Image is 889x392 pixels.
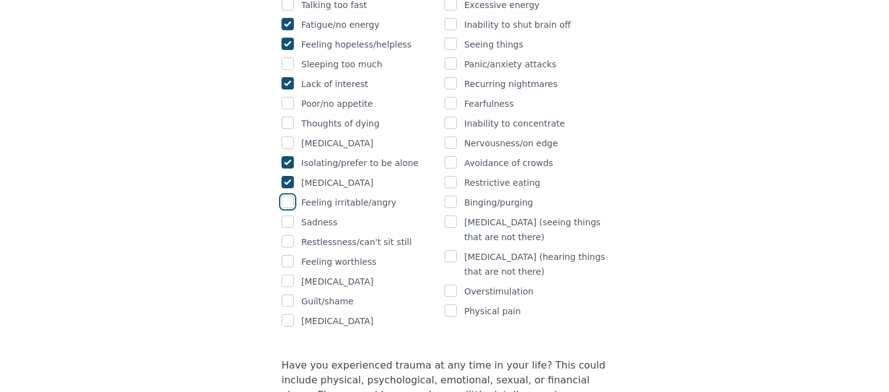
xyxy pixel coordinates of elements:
p: Recurring nightmares [464,77,557,91]
p: Panic/anxiety attacks [464,57,556,72]
p: [MEDICAL_DATA] (seeing things that are not there) [464,215,607,244]
p: Lack of interest [301,77,368,91]
p: Poor/no appetite [301,96,373,111]
p: Inability to shut brain off [464,17,571,32]
p: Thoughts of dying [301,116,380,131]
p: Feeling worthless [301,254,377,269]
p: Feeling hopeless/helpless [301,37,412,52]
p: Physical pain [464,304,521,319]
p: Restlessness/can't sit still [301,235,412,249]
p: Fatigue/no energy [301,17,380,32]
p: Overstimulation [464,284,533,299]
p: Feeling irritable/angry [301,195,396,210]
p: Isolating/prefer to be alone [301,156,419,170]
p: Fearfulness [464,96,514,111]
p: Binging/purging [464,195,533,210]
p: [MEDICAL_DATA] [301,136,374,151]
p: Seeing things [464,37,524,52]
p: [MEDICAL_DATA] [301,314,374,328]
p: [MEDICAL_DATA] (hearing things that are not there) [464,249,607,279]
p: [MEDICAL_DATA] [301,274,374,289]
p: Sleeping too much [301,57,382,72]
p: [MEDICAL_DATA] [301,175,374,190]
p: Avoidance of crowds [464,156,553,170]
p: Restrictive eating [464,175,540,190]
p: Guilt/shame [301,294,354,309]
p: Inability to concentrate [464,116,565,131]
p: Nervousness/on edge [464,136,558,151]
p: Sadness [301,215,337,230]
